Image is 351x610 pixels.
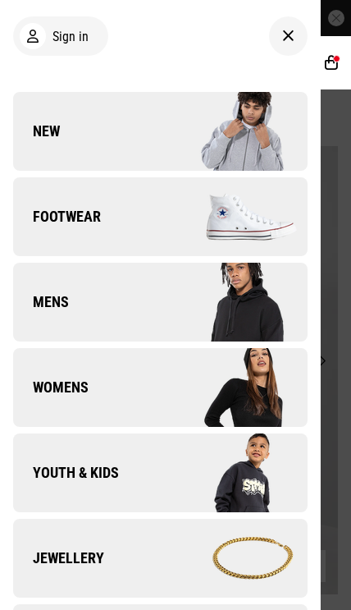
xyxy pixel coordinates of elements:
[13,263,308,342] a: Mens Company
[160,261,307,343] img: Company
[160,176,307,258] img: Company
[13,348,308,427] a: Womens Company
[13,92,308,171] a: New Company
[13,463,119,483] span: Youth & Kids
[160,517,307,599] img: Company
[160,90,307,172] img: Company
[13,519,308,598] a: Jewellery Company
[160,346,307,429] img: Company
[52,29,89,44] span: Sign in
[13,207,101,227] span: Footwear
[13,548,104,568] span: Jewellery
[13,177,308,256] a: Footwear Company
[13,378,89,397] span: Womens
[160,432,307,514] img: Company
[13,7,62,56] button: Open LiveChat chat widget
[13,292,69,312] span: Mens
[13,433,308,512] a: Youth & Kids Company
[13,122,60,141] span: New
